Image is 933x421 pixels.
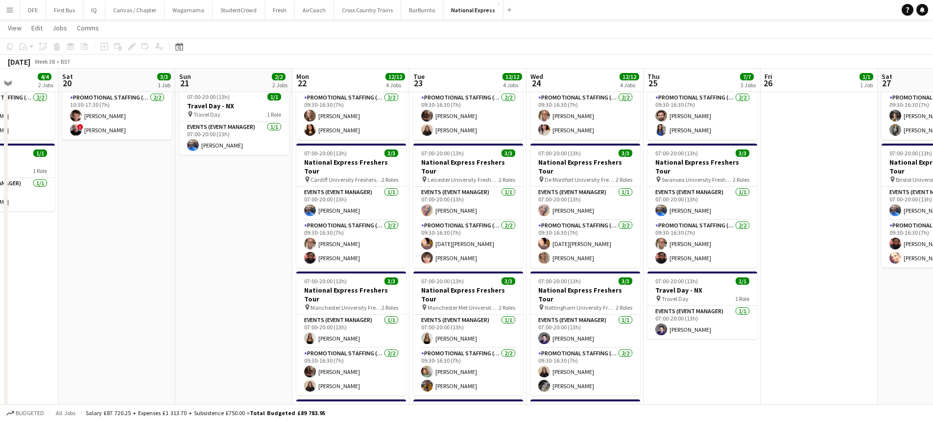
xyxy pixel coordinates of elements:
span: Comms [77,24,99,32]
button: First Bus [46,0,83,20]
a: Comms [73,22,103,34]
span: View [8,24,22,32]
a: View [4,22,25,34]
a: Edit [27,22,47,34]
div: [DATE] [8,57,30,67]
span: Total Budgeted £89 783.95 [250,409,325,417]
span: Budgeted [16,410,44,417]
button: Canvas / Chapter [105,0,165,20]
button: BarBurrito [401,0,443,20]
span: Edit [31,24,43,32]
button: Budgeted [5,408,46,419]
button: DFE [20,0,46,20]
button: AirCoach [295,0,334,20]
span: Jobs [52,24,67,32]
button: Wagamama [165,0,213,20]
div: Salary £87 720.25 + Expenses £1 313.70 + Subsistence £750.00 = [86,409,325,417]
a: Jobs [48,22,71,34]
button: IQ [83,0,105,20]
button: Cross Country Trains [334,0,401,20]
span: Week 38 [32,58,57,65]
button: National Express [443,0,503,20]
span: All jobs [54,409,77,417]
button: Fresh [265,0,295,20]
div: BST [61,58,71,65]
button: StudentCrowd [213,0,265,20]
